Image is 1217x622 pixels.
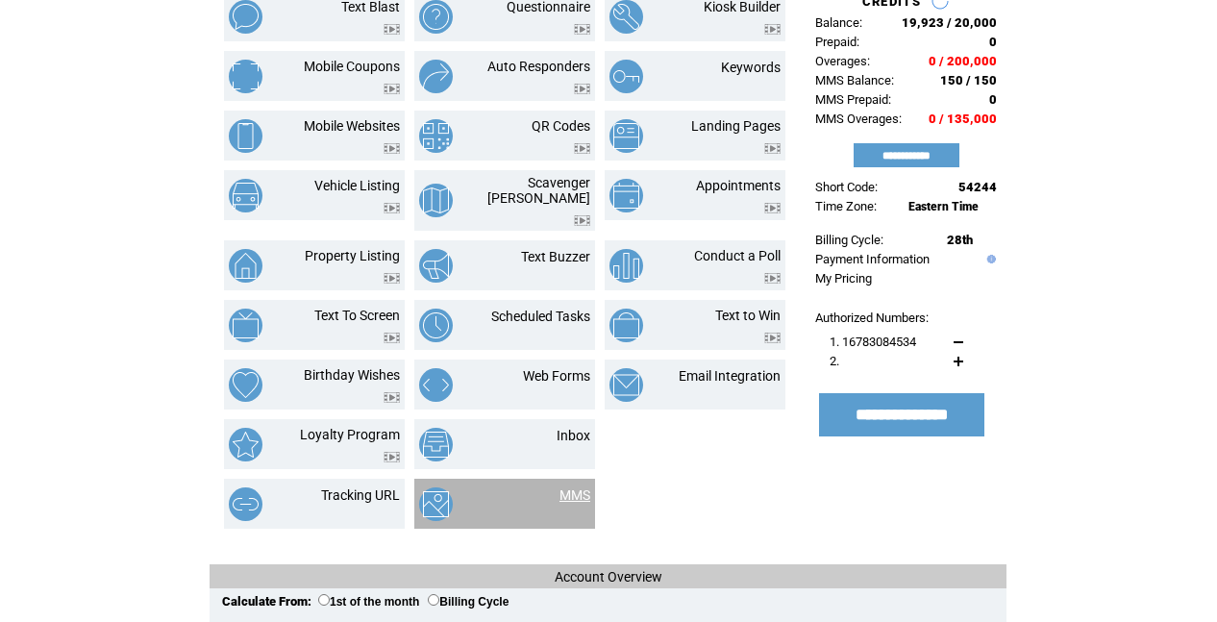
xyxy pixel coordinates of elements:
[764,203,781,213] img: video.png
[764,273,781,284] img: video.png
[815,112,902,126] span: MMS Overages:
[304,367,400,383] a: Birthday Wishes
[532,118,590,134] a: QR Codes
[304,59,400,74] a: Mobile Coupons
[609,249,643,283] img: conduct-a-poll.png
[419,487,453,521] img: mms.png
[384,84,400,94] img: video.png
[419,184,453,217] img: scavenger-hunt.png
[929,54,997,68] span: 0 / 200,000
[229,487,262,521] img: tracking-url.png
[694,248,781,263] a: Conduct a Poll
[229,179,262,212] img: vehicle-listing.png
[830,335,916,349] span: 1. 16783084534
[304,118,400,134] a: Mobile Websites
[229,309,262,342] img: text-to-screen.png
[318,595,419,609] label: 1st of the month
[815,252,930,266] a: Payment Information
[487,59,590,74] a: Auto Responders
[815,199,877,213] span: Time Zone:
[721,60,781,75] a: Keywords
[229,428,262,461] img: loyalty-program.png
[419,249,453,283] img: text-buzzer.png
[715,308,781,323] a: Text to Win
[229,119,262,153] img: mobile-websites.png
[815,54,870,68] span: Overages:
[428,595,509,609] label: Billing Cycle
[305,248,400,263] a: Property Listing
[609,179,643,212] img: appointments.png
[521,249,590,264] a: Text Buzzer
[609,368,643,402] img: email-integration.png
[815,271,872,286] a: My Pricing
[696,178,781,193] a: Appointments
[314,308,400,323] a: Text To Screen
[222,594,311,609] span: Calculate From:
[609,309,643,342] img: text-to-win.png
[559,487,590,503] a: MMS
[764,24,781,35] img: video.png
[989,35,997,49] span: 0
[487,175,590,206] a: Scavenger [PERSON_NAME]
[384,333,400,343] img: video.png
[384,24,400,35] img: video.png
[815,92,891,107] span: MMS Prepaid:
[691,118,781,134] a: Landing Pages
[815,35,859,49] span: Prepaid:
[419,60,453,93] img: auto-responders.png
[574,143,590,154] img: video.png
[815,73,894,87] span: MMS Balance:
[419,368,453,402] img: web-forms.png
[321,487,400,503] a: Tracking URL
[764,143,781,154] img: video.png
[908,200,979,213] span: Eastern Time
[929,112,997,126] span: 0 / 135,000
[989,92,997,107] span: 0
[679,368,781,384] a: Email Integration
[229,249,262,283] img: property-listing.png
[419,428,453,461] img: inbox.png
[384,273,400,284] img: video.png
[902,15,997,30] span: 19,923 / 20,000
[384,452,400,462] img: video.png
[574,215,590,226] img: video.png
[419,309,453,342] img: scheduled-tasks.png
[384,392,400,403] img: video.png
[574,84,590,94] img: video.png
[318,594,330,606] input: 1st of the month
[815,15,862,30] span: Balance:
[555,569,662,585] span: Account Overview
[815,311,929,325] span: Authorized Numbers:
[947,233,973,247] span: 28th
[982,255,996,263] img: help.gif
[574,24,590,35] img: video.png
[958,180,997,194] span: 54244
[491,309,590,324] a: Scheduled Tasks
[523,368,590,384] a: Web Forms
[428,594,439,606] input: Billing Cycle
[419,119,453,153] img: qr-codes.png
[384,143,400,154] img: video.png
[940,73,997,87] span: 150 / 150
[384,203,400,213] img: video.png
[764,333,781,343] img: video.png
[830,354,839,368] span: 2.
[229,60,262,93] img: mobile-coupons.png
[609,119,643,153] img: landing-pages.png
[815,233,883,247] span: Billing Cycle:
[314,178,400,193] a: Vehicle Listing
[229,368,262,402] img: birthday-wishes.png
[300,427,400,442] a: Loyalty Program
[815,180,878,194] span: Short Code:
[609,60,643,93] img: keywords.png
[557,428,590,443] a: Inbox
